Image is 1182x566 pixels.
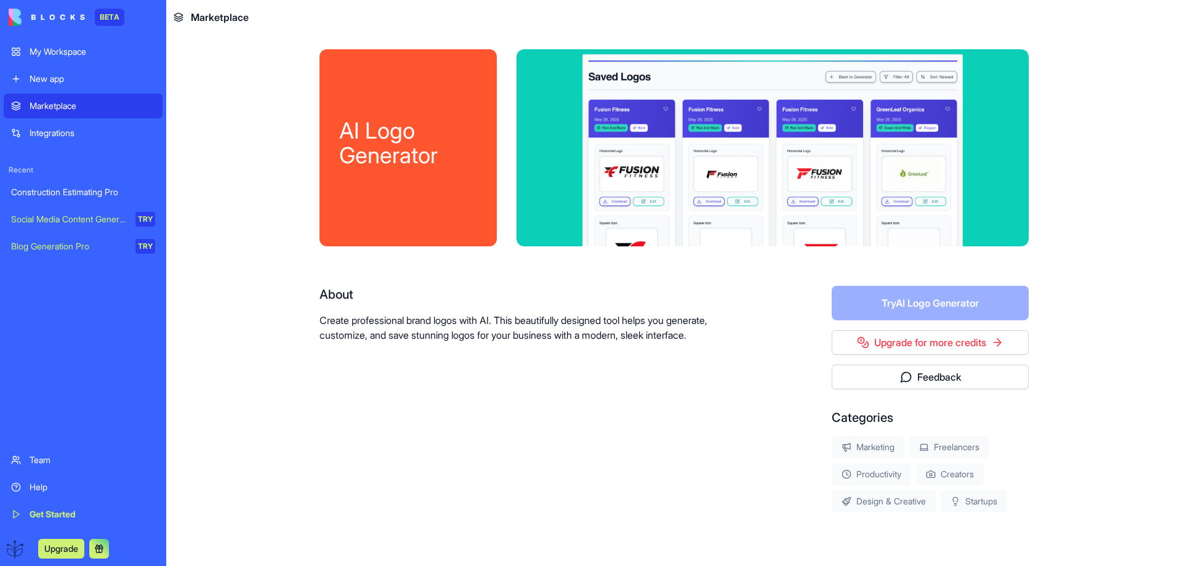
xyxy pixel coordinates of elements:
a: Marketplace [4,94,163,118]
div: Send us a messageWe'll be back online [DATE] [12,291,234,338]
div: Close [212,20,234,42]
img: Profile image for Shelly [132,20,156,44]
div: [EMAIL_ADDRESS][DOMAIN_NAME]#33137800 • Submitted [13,242,233,278]
div: Construction Estimating Pro [11,186,155,198]
span: Help [206,415,225,424]
div: • [DATE] [129,187,163,200]
div: My Workspace [30,46,155,58]
button: Messages [62,384,123,434]
p: Create professional brand logos with AI. This beautifully designed tool helps you generate, custo... [320,313,753,342]
div: Profile image for MichalGreat! Thanks for clarifying. I’ll let you know as soon as PDF preview is... [13,164,233,209]
div: Marketplace [30,100,155,112]
div: [PERSON_NAME] [55,187,126,200]
img: logo [25,23,39,43]
div: TRY [135,239,155,254]
div: Social Media Content Generator [11,213,127,225]
div: [EMAIL_ADDRESS][DOMAIN_NAME] [55,247,206,260]
span: Great! Thanks for clarifying. I’ll let you know as soon as PDF preview is live at the beginning o... [55,175,510,185]
span: Home [17,415,44,424]
a: Upgrade for more credits [832,330,1029,355]
div: Create a ticket [25,354,221,367]
div: Team [30,454,155,466]
button: Feedback [832,365,1029,389]
div: Integrations [30,127,155,139]
div: Recent message [25,156,221,169]
div: Tickets [25,377,206,390]
div: Design & Creative [832,490,936,512]
img: ACg8ocJXc4biGNmL-6_84M9niqKohncbsBQNEji79DO8k46BE60Re2nP=s96-c [6,539,26,559]
div: TRY [135,212,155,227]
a: BETA [9,9,124,26]
div: Freelancers [909,436,989,458]
div: New app [30,73,155,85]
p: How can we help? [25,108,222,129]
div: Productivity [832,463,911,485]
button: Help [185,384,246,434]
div: Profile image for Michal [25,174,50,199]
a: Help [4,475,163,499]
div: Creators [916,463,984,485]
img: logo [9,9,85,26]
a: Upgrade [38,542,84,554]
div: Get Started [30,508,155,520]
div: About [320,286,753,303]
a: Team [4,448,163,472]
a: New app [4,67,163,91]
span: Recent [4,165,163,175]
div: Send us a message [25,301,206,314]
span: Messages [71,415,114,424]
a: Blog Generation ProTRY [4,234,163,259]
div: Recent ticket [25,227,221,242]
div: We'll be back online [DATE] [25,314,206,327]
div: Recent messageProfile image for MichalGreat! Thanks for clarifying. I’ll let you know as soon as ... [12,145,234,210]
a: Construction Estimating Pro [4,180,163,204]
div: #33137800 • Submitted [55,260,206,273]
div: Blog Generation Pro [11,240,127,253]
div: Profile image for Michal [155,20,180,44]
div: Help [30,481,155,493]
div: BETA [95,9,124,26]
div: Categories [832,409,1029,426]
div: Marketing [832,436,904,458]
button: Upgrade [38,539,84,559]
span: Tickets [139,415,169,424]
a: My Workspace [4,39,163,64]
p: Hi Rich 👋 [25,87,222,108]
button: Tickets [123,384,185,434]
a: Integrations [4,121,163,145]
div: Tickets [18,372,228,395]
div: Startups [941,490,1007,512]
div: Profile image for Tal [179,20,203,44]
a: Social Media Content GeneratorTRY [4,207,163,232]
div: AI Logo Generator [339,118,477,168]
span: Marketplace [191,10,249,25]
a: Get Started [4,502,163,527]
